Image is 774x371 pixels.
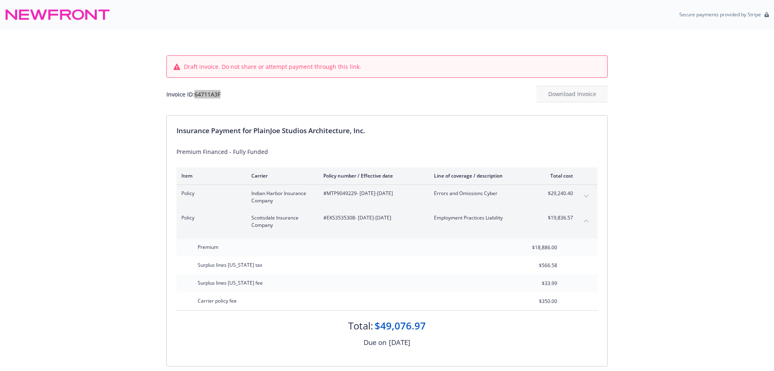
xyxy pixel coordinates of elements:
[543,214,573,222] span: $19,836.57
[580,190,593,203] button: expand content
[509,259,562,272] input: 0.00
[177,125,597,136] div: Insurance Payment for PlainJoe Studios Architecture, Inc.
[184,62,361,71] span: Draft invoice. Do not share or attempt payment through this link.
[323,172,421,179] div: Policy number / Effective date
[181,214,238,222] span: Policy
[181,172,238,179] div: Item
[251,172,310,179] div: Carrier
[389,337,410,348] div: [DATE]
[509,241,562,254] input: 0.00
[543,172,573,179] div: Total cost
[251,190,310,204] span: Indian Harbor Insurance Company
[679,11,761,18] p: Secure payments provided by Stripe
[375,319,426,333] div: $49,076.97
[198,244,218,250] span: Premium
[434,190,530,197] span: Errors and Omissions Cyber
[181,190,238,197] span: Policy
[198,261,262,268] span: Surplus lines [US_STATE] tax
[434,214,530,222] span: Employment Practices Liability
[251,214,310,229] span: Scottsdale Insurance Company
[198,279,263,286] span: Surplus lines [US_STATE] fee
[509,295,562,307] input: 0.00
[580,214,593,227] button: collapse content
[536,86,608,102] div: Download Invoice
[323,214,421,222] span: #EKS3535308 - [DATE]-[DATE]
[166,90,220,99] div: Invoice ID: 64711A3F
[543,190,573,197] span: $29,240.40
[434,172,530,179] div: Line of coverage / description
[177,185,597,209] div: PolicyIndian Harbor Insurance Company#MTP9049229- [DATE]-[DATE]Errors and Omissions Cyber$29,240....
[198,297,237,304] span: Carrier policy fee
[323,190,421,197] span: #MTP9049229 - [DATE]-[DATE]
[364,337,386,348] div: Due on
[177,147,597,156] div: Premium Financed - Fully Funded
[177,209,597,234] div: PolicyScottsdale Insurance Company#EKS3535308- [DATE]-[DATE]Employment Practices Liability$19,836...
[509,277,562,290] input: 0.00
[348,319,373,333] div: Total:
